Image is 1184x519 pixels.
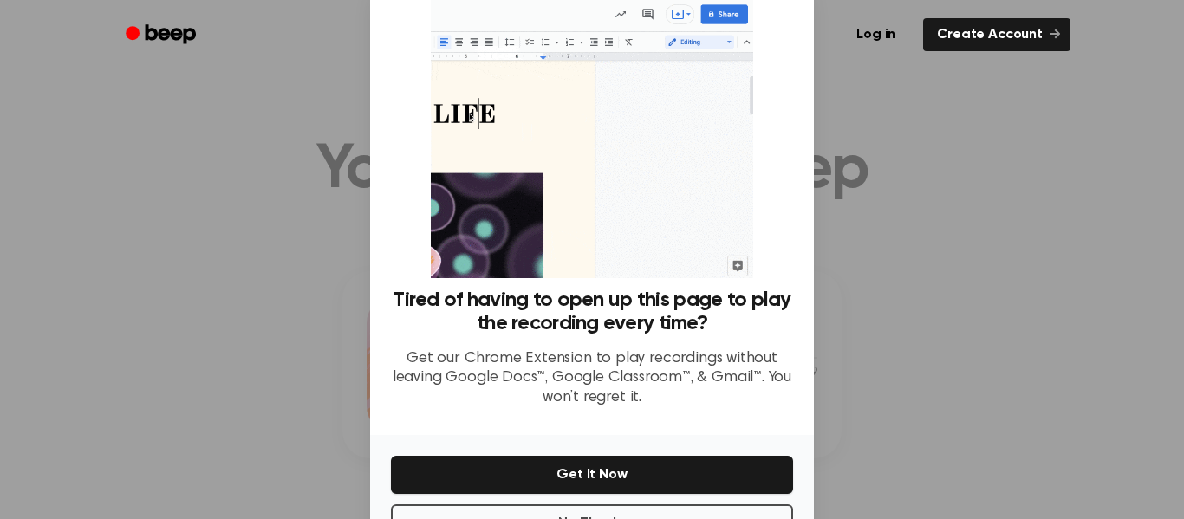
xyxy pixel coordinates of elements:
[923,18,1070,51] a: Create Account
[391,289,793,335] h3: Tired of having to open up this page to play the recording every time?
[391,349,793,408] p: Get our Chrome Extension to play recordings without leaving Google Docs™, Google Classroom™, & Gm...
[114,18,211,52] a: Beep
[391,456,793,494] button: Get It Now
[839,15,913,55] a: Log in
